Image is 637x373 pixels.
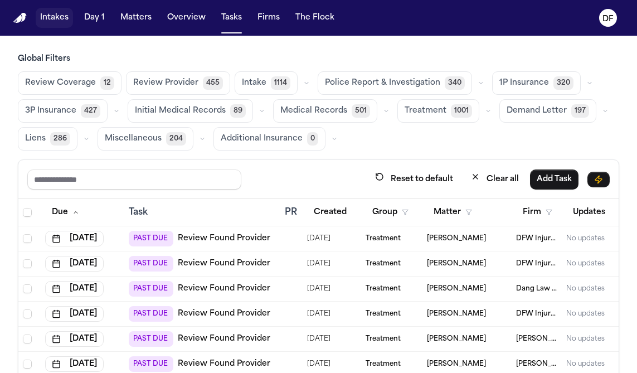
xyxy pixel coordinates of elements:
button: Additional Insurance0 [213,127,325,151]
span: 427 [81,104,100,118]
button: Demand Letter197 [499,99,596,123]
span: 197 [571,104,589,118]
button: Review Provider455 [126,71,230,95]
span: 0 [307,132,318,146]
button: Add Task [530,169,578,190]
button: Review Coverage12 [18,71,121,95]
span: 204 [166,132,186,146]
button: Miscellaneous204 [98,127,193,151]
span: 340 [445,76,465,90]
button: The Flock [291,8,339,28]
span: 1001 [451,104,472,118]
span: Additional Insurance [221,133,303,144]
button: Overview [163,8,210,28]
button: Medical Records501 [273,99,377,123]
img: Finch Logo [13,13,27,23]
button: Police Report & Investigation340 [318,71,472,95]
span: Demand Letter [507,105,567,117]
span: 89 [230,104,246,118]
span: Police Report & Investigation [325,77,440,89]
button: Intake1114 [235,71,298,95]
button: Day 1 [80,8,109,28]
button: Initial Medical Records89 [128,99,253,123]
button: Firms [253,8,284,28]
span: Review Provider [133,77,198,89]
span: Miscellaneous [105,133,162,144]
span: 501 [352,104,370,118]
span: Initial Medical Records [135,105,226,117]
span: Review Coverage [25,77,96,89]
a: Home [13,13,27,23]
button: 3P Insurance427 [18,99,108,123]
button: Tasks [217,8,246,28]
button: Treatment1001 [397,99,479,123]
button: Matters [116,8,156,28]
span: Liens [25,133,46,144]
span: 320 [553,76,573,90]
button: Immediate Task [587,172,610,187]
span: 1P Insurance [499,77,549,89]
span: 12 [100,76,114,90]
span: Medical Records [280,105,347,117]
span: 1114 [271,76,290,90]
span: 3P Insurance [25,105,76,117]
button: Reset to default [368,169,460,190]
span: Intake [242,77,266,89]
h3: Global Filters [18,54,619,65]
button: Liens286 [18,127,77,151]
span: Treatment [405,105,446,117]
span: 286 [50,132,70,146]
span: 455 [203,76,223,90]
button: Intakes [36,8,73,28]
button: 1P Insurance320 [492,71,581,95]
button: Clear all [464,169,526,190]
